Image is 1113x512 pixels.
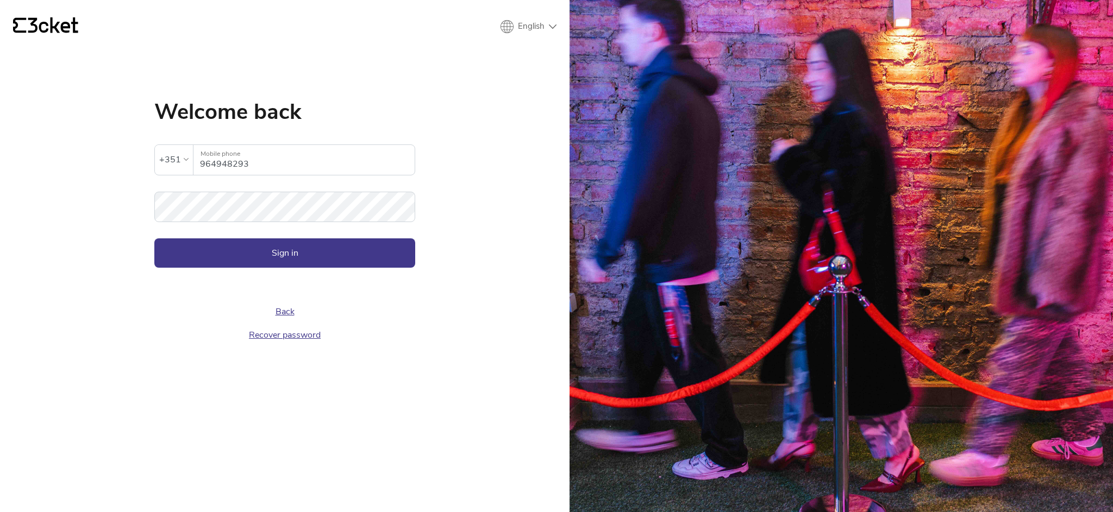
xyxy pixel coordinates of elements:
[13,18,26,33] g: {' '}
[154,97,301,127] font: Welcome back
[272,247,298,259] font: Sign in
[13,17,78,36] a: {' '}
[200,145,415,175] input: Mobile phone
[276,306,295,318] a: Back
[154,238,415,268] button: Sign in
[159,154,181,166] font: +351
[249,329,321,341] a: Recover password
